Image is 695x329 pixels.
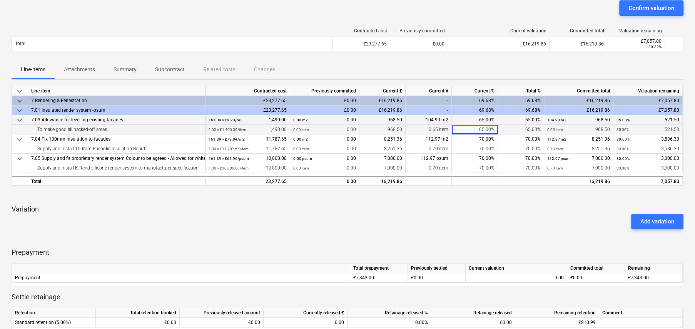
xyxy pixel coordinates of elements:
[547,118,566,122] small: 104.90 m2
[406,125,452,134] div: 0.65 item
[616,125,679,134] div: 521.50
[452,115,498,125] div: 65.00%
[515,318,599,327] div: £810.99
[498,106,544,115] div: 69.68%
[180,318,264,327] div: £0.00
[15,87,24,96] span: keyboard_arrow_down
[498,115,544,125] div: 65.00%
[209,134,287,144] div: 11,787.65
[610,28,662,34] div: Valuation remaining
[544,176,613,186] div: 16,219.86
[359,176,406,186] div: 16,219.86
[544,86,613,96] div: Committed total
[452,163,498,173] div: 70.00%
[553,28,604,34] div: Committed total
[114,65,137,74] p: Summary
[498,125,544,134] div: 65.00%
[390,38,448,50] div: £0.00
[631,214,683,229] button: Add variation
[15,40,25,47] p: Total
[613,106,683,115] div: £7,057.80
[616,144,679,154] div: 3,536.30
[613,86,683,96] div: Valuation remaining
[31,125,202,134] div: To make good all hacked-off areas
[31,134,202,144] div: 7.04 Fix 100mm insulation to facades
[31,144,202,154] div: Supply and install 100mm Phenolic insulation Board
[547,137,566,141] small: 112.97 m2
[616,156,630,161] small: 30.00%
[547,166,563,170] small: 0.70 item
[293,118,308,122] small: 0.00 m2
[359,86,406,96] div: Current £
[15,154,24,163] span: keyboard_arrow_down
[205,86,290,96] div: Contracted cost
[431,308,515,318] div: Retainage released
[547,147,563,151] small: 0.70 item
[209,137,245,141] small: 161.39 × £73.04 / m2
[12,248,683,257] p: Prepayment
[616,166,629,170] small: 30.00%
[12,308,96,318] div: Retention
[31,163,202,173] div: Supply and install K Rend silicone render system to manufacturer specification
[209,128,246,132] small: 1.00 × £1,490.00 / item
[616,134,679,144] div: 3,536.30
[350,264,408,273] div: Total prepayment
[209,163,287,173] div: 10,000.00
[12,273,350,283] div: Prepayment
[209,166,249,170] small: 1.00 × £10,000.00 / item
[547,154,610,163] div: 7,000.00
[209,144,287,154] div: 11,787.65
[209,125,287,134] div: 1,490.00
[406,144,452,154] div: 0.70 item
[332,38,390,50] div: £23,277.65
[359,115,406,125] div: 968.50
[347,318,431,327] div: 0.00%
[359,163,406,173] div: 7,000.00
[406,134,452,144] div: 112.97 m2
[452,154,498,163] div: 70.00%
[619,0,683,16] button: Confirm valuation
[15,135,24,144] span: keyboard_arrow_down
[209,156,249,161] small: 161.39 × £61.96 / psum
[610,39,662,44] div: £7,057.80
[567,264,625,273] div: Committed total
[293,163,356,173] div: 0.00
[431,318,515,327] div: £0.00
[359,144,406,154] div: 8,251.36
[293,177,356,186] div: 0.00
[657,292,695,329] iframe: Chat Widget
[515,308,599,318] div: Remaining retention
[209,177,287,186] div: 23,277.65
[336,28,387,34] div: Contracted cost
[547,163,610,173] div: 7,000.00
[31,96,202,106] div: 7 Rendering & Fenestration
[209,147,249,151] small: 1.00 × £11,787.65 / item
[452,144,498,154] div: 70.00%
[293,137,308,141] small: 0.00 m2
[406,154,452,163] div: 112.97 psum
[498,144,544,154] div: 70.00%
[406,96,452,106] div: -
[393,28,445,34] div: Previously committed
[549,38,607,50] div: £16,219.86
[498,134,544,144] div: 70.00%
[628,3,674,13] div: Confirm valuation
[209,154,287,163] div: 10,000.00
[205,106,290,115] div: £23,277.65
[293,156,312,161] small: 0.00 psum
[28,176,205,186] div: Total
[31,154,202,163] div: 7.05 Supply and fit proprietary render system Colour to be agreed - Allowed for white
[625,273,683,283] div: £7,343.00
[15,96,24,106] span: keyboard_arrow_down
[452,134,498,144] div: 70.00%
[155,65,185,74] p: Subcontract
[96,308,180,318] div: Total retention booked
[293,128,309,132] small: 0.00 item
[544,96,613,106] div: £16,219.86
[359,106,406,115] div: £16,219.86
[293,147,309,151] small: 0.00 item
[64,65,95,74] p: Attachments
[599,308,683,318] div: Comment
[547,134,610,144] div: 8,251.36
[12,292,683,302] p: Settle retainage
